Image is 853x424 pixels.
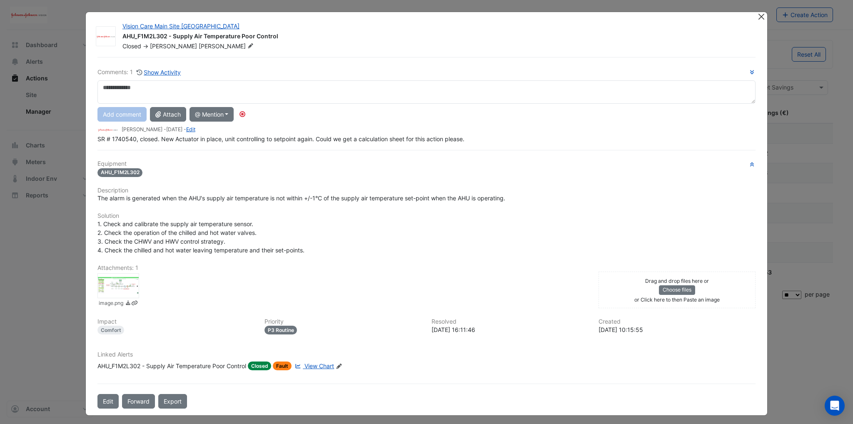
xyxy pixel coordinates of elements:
[150,107,186,122] button: Attach
[97,326,125,334] div: Comfort
[122,42,141,50] span: Closed
[97,318,254,325] h6: Impact
[599,325,756,334] div: [DATE] 10:15:55
[97,168,143,177] span: AHU_F1M2L302
[97,394,119,409] button: Edit
[264,326,297,334] div: P3 Routine
[97,160,756,167] h6: Equipment
[122,394,155,409] button: Forward
[239,110,246,118] div: Tooltip anchor
[634,297,720,303] small: or Click here to then Paste an image
[645,278,709,284] small: Drag and drop files here or
[248,362,272,370] span: Closed
[264,318,422,325] h6: Priority
[97,362,246,370] div: AHU_F1M2L302 - Supply Air Temperature Poor Control
[97,195,505,202] span: The alarm is generated when the AHU's supply air temperature is not within +/-1°C of the supply a...
[122,32,747,42] div: AHU_F1M2L302 - Supply Air Temperature Poor Control
[336,363,342,369] fa-icon: Edit Linked Alerts
[97,67,182,77] div: Comments: 1
[97,187,756,194] h6: Description
[659,285,695,294] button: Choose files
[97,135,464,142] span: SR # 1740540, closed. New Actuator in place, unit controlling to setpoint again. Could we get a c...
[143,42,148,50] span: ->
[136,67,182,77] button: Show Activity
[158,394,187,409] a: Export
[186,126,195,132] a: Edit
[757,12,766,21] button: Close
[166,126,182,132] span: 2025-09-29 16:11:35
[293,362,334,370] a: View Chart
[122,22,239,30] a: Vision Care Main Site [GEOGRAPHIC_DATA]
[97,351,756,358] h6: Linked Alerts
[190,107,234,122] button: @ Mention
[431,318,589,325] h6: Resolved
[199,42,255,50] span: [PERSON_NAME]
[96,32,115,41] img: JnJ Vision Care
[599,318,756,325] h6: Created
[122,126,195,133] small: [PERSON_NAME] - -
[97,220,304,254] span: 1. Check and calibrate the supply air temperature sensor. 2. Check the operation of the chilled a...
[431,325,589,334] div: [DATE] 16:11:46
[825,396,845,416] div: Open Intercom Messenger
[125,299,131,308] a: Download
[273,362,292,370] span: Fault
[97,264,756,272] h6: Attachments: 1
[304,362,334,369] span: View Chart
[131,299,137,308] a: Copy link to clipboard
[99,299,123,308] small: image.png
[97,125,118,135] img: JnJ Vision Care
[97,212,756,219] h6: Solution
[97,273,139,298] div: image.png
[150,42,197,50] span: [PERSON_NAME]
